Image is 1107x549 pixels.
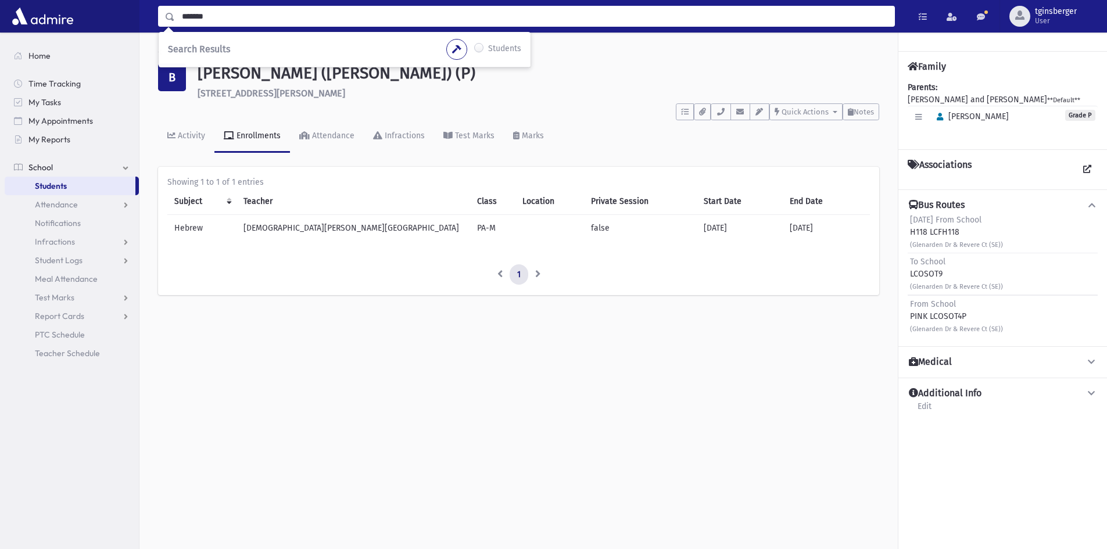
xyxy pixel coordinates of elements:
[214,120,290,153] a: Enrollments
[310,131,354,141] div: Attendance
[290,120,364,153] a: Attendance
[908,159,972,180] h4: Associations
[1035,7,1077,16] span: tginsberger
[909,387,981,400] h4: Additional Info
[909,199,965,211] h4: Bus Routes
[1065,110,1095,121] span: Grade P
[5,344,139,363] a: Teacher Schedule
[908,61,946,72] h4: Family
[584,214,697,241] td: false
[908,356,1098,368] button: Medical
[909,356,952,368] h4: Medical
[1077,159,1098,180] a: View all Associations
[697,214,783,241] td: [DATE]
[28,134,70,145] span: My Reports
[782,107,829,116] span: Quick Actions
[167,214,237,241] td: Hebrew
[28,51,51,61] span: Home
[35,236,75,247] span: Infractions
[5,195,139,214] a: Attendance
[910,299,956,309] span: From School
[908,81,1098,140] div: [PERSON_NAME] and [PERSON_NAME]
[5,251,139,270] a: Student Logs
[5,325,139,344] a: PTC Schedule
[932,112,1009,121] span: [PERSON_NAME]
[28,78,81,89] span: Time Tracking
[783,188,870,215] th: End Date
[854,107,874,116] span: Notes
[158,46,200,63] nav: breadcrumb
[910,325,1003,333] small: (Glenarden Dr & Revere Ct (SE))
[35,274,98,284] span: Meal Attendance
[5,232,139,251] a: Infractions
[470,188,515,215] th: Class
[515,188,584,215] th: Location
[910,256,1003,292] div: LCOSOT9
[908,387,1098,400] button: Additional Info
[35,292,74,303] span: Test Marks
[910,298,1003,335] div: PINK LCOSOT4P
[910,214,1003,250] div: H118 LCFH118
[175,6,894,27] input: Search
[28,97,61,107] span: My Tasks
[769,103,843,120] button: Quick Actions
[5,270,139,288] a: Meal Attendance
[35,311,84,321] span: Report Cards
[470,214,515,241] td: PA-M
[910,215,981,225] span: [DATE] From School
[158,63,186,91] div: B
[28,116,93,126] span: My Appointments
[5,288,139,307] a: Test Marks
[35,181,67,191] span: Students
[237,214,470,241] td: [DEMOGRAPHIC_DATA][PERSON_NAME][GEOGRAPHIC_DATA]
[434,120,504,153] a: Test Marks
[364,120,434,153] a: Infractions
[5,158,139,177] a: School
[910,283,1003,290] small: (Glenarden Dr & Revere Ct (SE))
[520,131,544,141] div: Marks
[198,88,879,99] h6: [STREET_ADDRESS][PERSON_NAME]
[453,131,495,141] div: Test Marks
[697,188,783,215] th: Start Date
[910,257,945,267] span: To School
[158,120,214,153] a: Activity
[843,103,879,120] button: Notes
[908,82,937,92] b: Parents:
[198,63,879,83] h1: [PERSON_NAME] ([PERSON_NAME]) (P)
[908,199,1098,211] button: Bus Routes
[910,241,1003,249] small: (Glenarden Dr & Revere Ct (SE))
[167,176,870,188] div: Showing 1 to 1 of 1 entries
[5,214,139,232] a: Notifications
[9,5,76,28] img: AdmirePro
[234,131,281,141] div: Enrollments
[35,329,85,340] span: PTC Schedule
[5,74,139,93] a: Time Tracking
[504,120,553,153] a: Marks
[783,214,870,241] td: [DATE]
[5,112,139,130] a: My Appointments
[5,46,139,65] a: Home
[917,400,932,421] a: Edit
[382,131,425,141] div: Infractions
[5,130,139,149] a: My Reports
[158,48,200,58] a: Students
[167,188,237,215] th: Subject
[510,264,528,285] a: 1
[35,255,83,265] span: Student Logs
[35,348,100,358] span: Teacher Schedule
[5,177,135,195] a: Students
[175,131,205,141] div: Activity
[1035,16,1077,26] span: User
[168,44,230,55] span: Search Results
[5,93,139,112] a: My Tasks
[488,42,521,56] label: Students
[237,188,470,215] th: Teacher
[35,199,78,210] span: Attendance
[584,188,697,215] th: Private Session
[28,162,53,173] span: School
[5,307,139,325] a: Report Cards
[35,218,81,228] span: Notifications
